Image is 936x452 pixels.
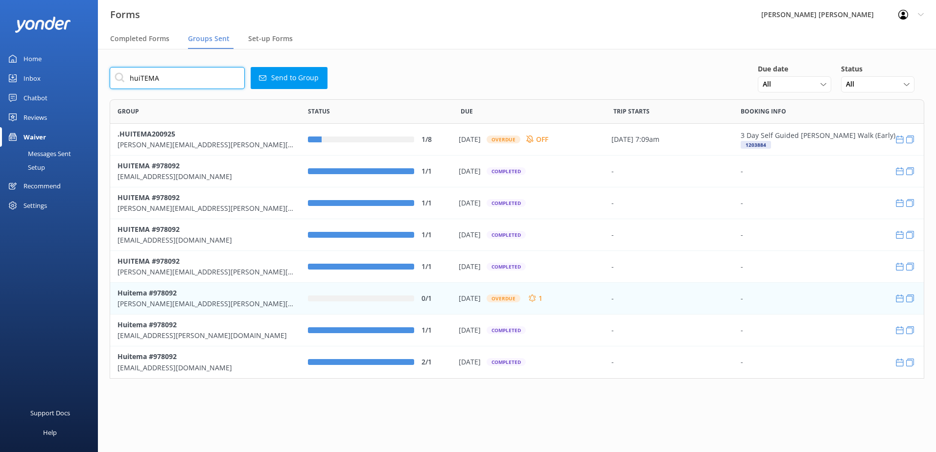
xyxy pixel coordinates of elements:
div: row [110,346,924,378]
span: Groups Sent [188,34,230,44]
div: Inbox [23,68,41,88]
div: - [611,325,728,336]
a: Setup [6,160,98,174]
a: Messages Sent [6,147,98,160]
b: Huitema #978092 [117,352,177,361]
div: [DATE] 7:09am [611,134,728,145]
div: Chatbot [23,88,47,108]
div: Help [43,423,57,442]
span: Group [117,107,139,116]
div: row [110,283,924,315]
div: Support Docs [30,403,70,423]
div: - [611,166,728,177]
p: OFF [536,134,548,145]
div: Messages Sent [6,147,71,160]
div: - [741,229,743,240]
div: - [741,166,743,177]
p: [PERSON_NAME][EMAIL_ADDRESS][PERSON_NAME][DOMAIN_NAME] [117,298,293,309]
p: [DATE] [459,293,481,304]
div: 1/8 [421,134,446,145]
span: Set-up Forms [248,34,293,44]
h5: Status [841,64,924,74]
b: .HUITEMA200925 [117,129,175,138]
p: [EMAIL_ADDRESS][PERSON_NAME][DOMAIN_NAME] [117,330,293,341]
button: Send to Group [251,67,328,89]
div: row [110,219,924,251]
div: - [611,357,728,367]
p: [DATE] [459,261,481,272]
div: grid [110,124,924,378]
p: [PERSON_NAME][EMAIL_ADDRESS][PERSON_NAME][DOMAIN_NAME] [117,203,293,214]
div: Reviews [23,108,47,127]
span: Due [461,107,473,116]
div: Waiver [23,127,46,147]
p: [EMAIL_ADDRESS][DOMAIN_NAME] [117,235,293,246]
div: 1/1 [421,325,446,336]
div: - [741,293,743,304]
div: 2/1 [421,357,446,367]
div: Recommend [23,176,61,196]
b: HUITEMA #978092 [117,256,180,265]
div: - [611,229,728,240]
h5: Due date [758,64,841,74]
p: [DATE] [459,325,481,336]
p: 1 [538,293,542,304]
div: 0/1 [421,293,446,304]
div: row [110,315,924,346]
p: [EMAIL_ADDRESS][DOMAIN_NAME] [117,362,293,373]
p: [DATE] [459,166,481,177]
div: Settings [23,196,47,215]
div: Completed [487,326,526,334]
div: - [611,261,728,272]
img: yonder-white-logo.png [15,17,71,33]
span: All [846,79,860,90]
p: [EMAIL_ADDRESS][DOMAIN_NAME] [117,171,293,182]
div: - [611,198,728,208]
p: [DATE] [459,134,481,145]
div: row [110,251,924,283]
div: - [741,198,743,208]
div: Home [23,49,42,68]
b: HUITEMA #978092 [117,224,180,233]
span: Trip Starts [613,107,650,116]
div: Completed [487,199,526,207]
b: Huitema #978092 [117,288,177,297]
div: Completed [487,231,526,239]
div: row [110,156,924,187]
div: Setup [6,160,45,174]
p: [PERSON_NAME][EMAIL_ADDRESS][PERSON_NAME][DOMAIN_NAME] [117,139,293,150]
div: - [741,357,743,367]
p: [PERSON_NAME][EMAIL_ADDRESS][PERSON_NAME][DOMAIN_NAME] [117,267,293,277]
div: - [741,325,743,336]
p: [DATE] [459,229,481,240]
span: Status [308,107,330,116]
p: [DATE] [459,198,481,208]
div: 1/1 [421,261,446,272]
span: Completed Forms [110,34,169,44]
b: HUITEMA #978092 [117,160,180,170]
span: Booking info [741,107,786,116]
div: Completed [487,358,526,366]
div: 1/1 [421,198,446,208]
div: 1203884 [741,141,771,149]
div: - [741,261,743,272]
div: Overdue [487,294,520,302]
b: Huitema #978092 [117,319,177,329]
div: 1/1 [421,229,446,240]
p: [DATE] [459,357,481,367]
div: Completed [487,167,526,175]
div: Overdue [487,136,520,143]
b: HUITEMA #978092 [117,192,180,202]
div: Completed [487,263,526,271]
p: 3 Day Self Guided [PERSON_NAME] Walk (Early) [741,130,895,141]
div: row [110,124,924,156]
div: 1/1 [421,166,446,177]
div: row [110,187,924,219]
div: - [611,293,728,304]
h3: Forms [110,7,140,23]
span: All [763,79,777,90]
